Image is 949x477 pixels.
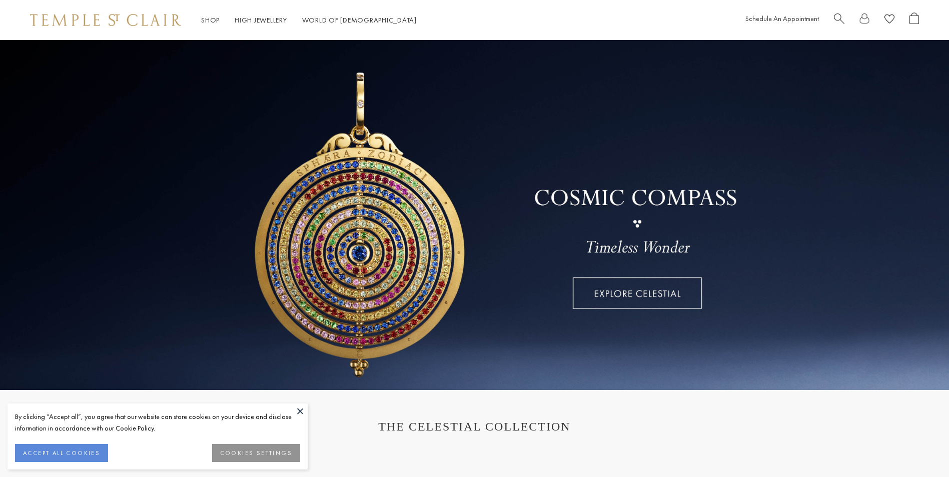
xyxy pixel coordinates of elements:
iframe: Gorgias live chat messenger [899,430,939,467]
img: Temple St. Clair [30,14,181,26]
div: By clicking “Accept all”, you agree that our website can store cookies on your device and disclos... [15,411,300,434]
h1: THE CELESTIAL COLLECTION [40,420,909,433]
a: View Wishlist [884,12,894,28]
a: High JewelleryHigh Jewellery [235,15,287,24]
a: World of [DEMOGRAPHIC_DATA]World of [DEMOGRAPHIC_DATA] [302,15,417,24]
button: ACCEPT ALL COOKIES [15,444,108,462]
a: Schedule An Appointment [745,14,819,23]
a: Open Shopping Bag [909,12,919,28]
nav: Main navigation [201,14,417,26]
a: Search [834,12,844,28]
a: ShopShop [201,15,220,24]
button: COOKIES SETTINGS [212,444,300,462]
